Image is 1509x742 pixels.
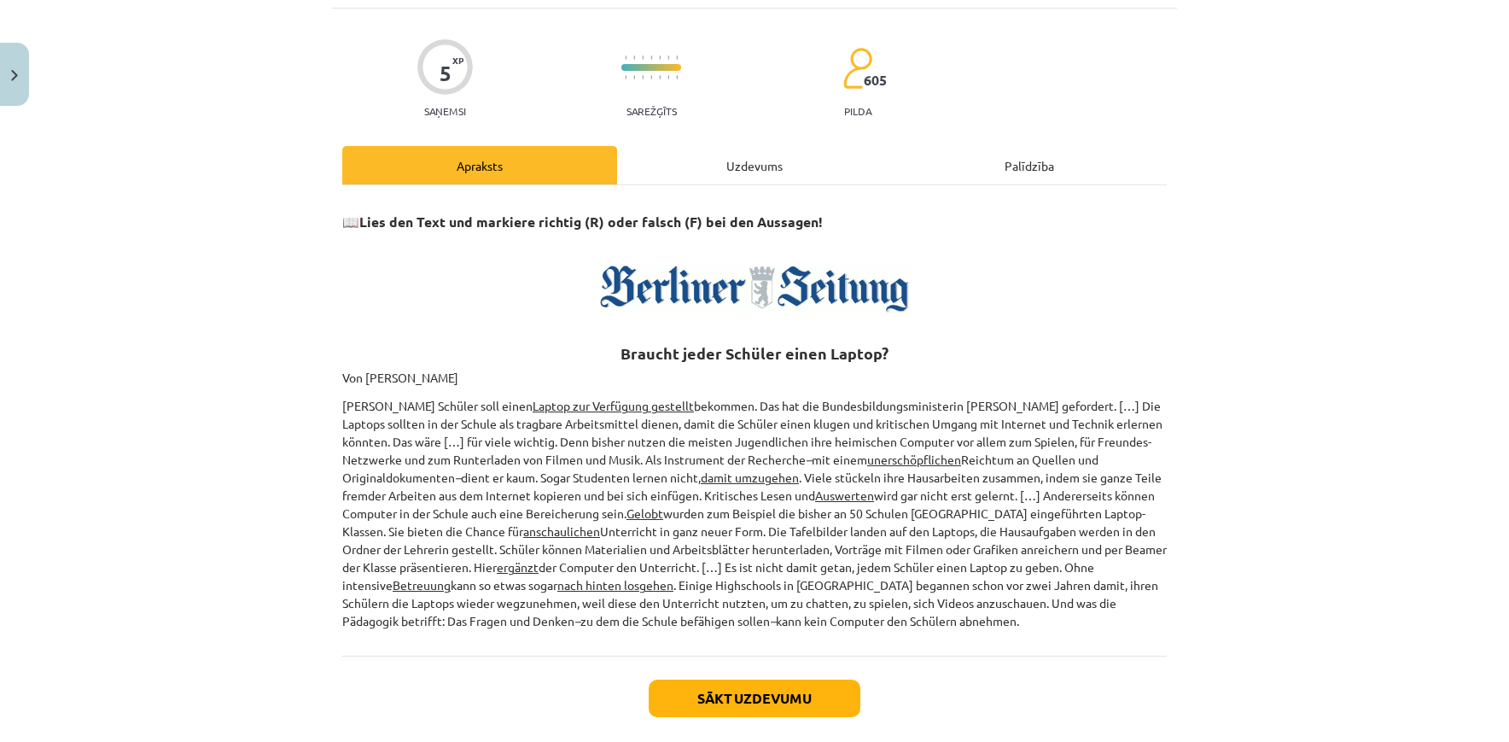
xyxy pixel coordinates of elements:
[455,470,461,485] em: –
[557,577,673,593] u: nach hinten losgehen
[650,56,652,60] img: icon-short-line-57e1e144782c952c97e751825c79c345078a6d821885a25fce030b3d8c18986b.svg
[642,56,644,60] img: icon-short-line-57e1e144782c952c97e751825c79c345078a6d821885a25fce030b3d8c18986b.svg
[620,343,889,363] b: Braucht jeder Schüler einen Laptop?
[844,105,871,117] p: pilda
[659,56,661,60] img: icon-short-line-57e1e144782c952c97e751825c79c345078a6d821885a25fce030b3d8c18986b.svg
[815,488,874,503] u: Auswerten
[342,397,1167,630] p: [PERSON_NAME] Schüler soll einen bekommen. Das hat die Bundesbildungsministerin [PERSON_NAME] gef...
[770,613,776,628] em: –
[649,680,860,717] button: Sākt uzdevumu
[342,369,1167,387] p: Von [PERSON_NAME]
[625,56,626,60] img: icon-short-line-57e1e144782c952c97e751825c79c345078a6d821885a25fce030b3d8c18986b.svg
[393,577,451,593] u: Betreuung
[359,213,823,231] strong: Lies den Text und markiere richtig (R) oder falsch (F) bei den Aussagen!
[659,75,661,79] img: icon-short-line-57e1e144782c952c97e751825c79c345078a6d821885a25fce030b3d8c18986b.svg
[11,70,18,81] img: icon-close-lesson-0947bae3869378f0d4975bcd49f059093ad1ed9edebbc8119c70593378902aed.svg
[864,73,887,88] span: 605
[452,56,463,65] span: XP
[667,75,669,79] img: icon-short-line-57e1e144782c952c97e751825c79c345078a6d821885a25fce030b3d8c18986b.svg
[633,75,635,79] img: icon-short-line-57e1e144782c952c97e751825c79c345078a6d821885a25fce030b3d8c18986b.svg
[626,105,677,117] p: Sarežģīts
[533,398,694,413] u: Laptop zur Verfügung gestellt
[523,523,600,539] u: anschaulichen
[417,105,473,117] p: Saņemsi
[440,61,452,85] div: 5
[342,146,617,184] div: Apraksts
[617,146,892,184] div: Uzdevums
[642,75,644,79] img: icon-short-line-57e1e144782c952c97e751825c79c345078a6d821885a25fce030b3d8c18986b.svg
[667,56,669,60] img: icon-short-line-57e1e144782c952c97e751825c79c345078a6d821885a25fce030b3d8c18986b.svg
[867,452,961,467] u: unerschöpflichen
[633,56,635,60] img: icon-short-line-57e1e144782c952c97e751825c79c345078a6d821885a25fce030b3d8c18986b.svg
[842,47,872,90] img: students-c634bb4e5e11cddfef0936a35e636f08e4e9abd3cc4e673bd6f9a4125e45ecb1.svg
[497,559,539,575] u: ergänzt
[626,505,663,521] u: Gelobt
[892,146,1167,184] div: Palīdzība
[676,56,678,60] img: icon-short-line-57e1e144782c952c97e751825c79c345078a6d821885a25fce030b3d8c18986b.svg
[701,470,799,485] u: damit umzugehen
[676,75,678,79] img: icon-short-line-57e1e144782c952c97e751825c79c345078a6d821885a25fce030b3d8c18986b.svg
[625,75,626,79] img: icon-short-line-57e1e144782c952c97e751825c79c345078a6d821885a25fce030b3d8c18986b.svg
[342,201,1167,232] h3: 📖
[806,452,812,467] em: –
[574,613,580,628] em: –
[650,75,652,79] img: icon-short-line-57e1e144782c952c97e751825c79c345078a6d821885a25fce030b3d8c18986b.svg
